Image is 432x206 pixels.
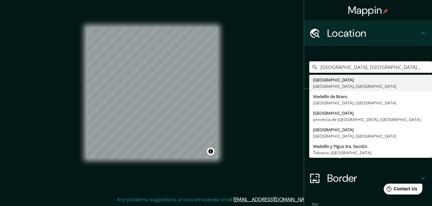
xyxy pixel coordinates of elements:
[375,181,425,199] iframe: Help widget launcher
[86,27,218,158] canvas: Map
[233,196,312,203] a: [EMAIL_ADDRESS][DOMAIN_NAME]
[327,146,419,159] h4: Layout
[313,77,428,83] div: [GEOGRAPHIC_DATA]
[313,110,428,116] div: [GEOGRAPHIC_DATA]
[309,61,432,73] input: Pick your city or area
[304,165,432,191] div: Border
[313,100,428,106] div: [GEOGRAPHIC_DATA], [GEOGRAPHIC_DATA]
[304,89,432,114] div: Pins
[304,20,432,46] div: Location
[313,93,428,100] div: Medellín de Bravo
[383,9,388,14] img: pin-icon.png
[313,133,428,139] div: [GEOGRAPHIC_DATA], [GEOGRAPHIC_DATA]
[313,83,428,89] div: [GEOGRAPHIC_DATA], [GEOGRAPHIC_DATA]
[117,196,313,203] p: Any problems, suggestions, or concerns please email .
[327,172,419,185] h4: Border
[304,114,432,140] div: Style
[313,126,428,133] div: [GEOGRAPHIC_DATA]
[348,4,389,17] h4: Mappin
[313,149,428,156] div: Tabasco, [GEOGRAPHIC_DATA]
[327,27,419,40] h4: Location
[207,148,215,155] button: Toggle attribution
[304,140,432,165] div: Layout
[313,143,428,149] div: Medellín y Pigua 3ra. Sección
[313,116,428,123] div: provincia de [GEOGRAPHIC_DATA], [GEOGRAPHIC_DATA]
